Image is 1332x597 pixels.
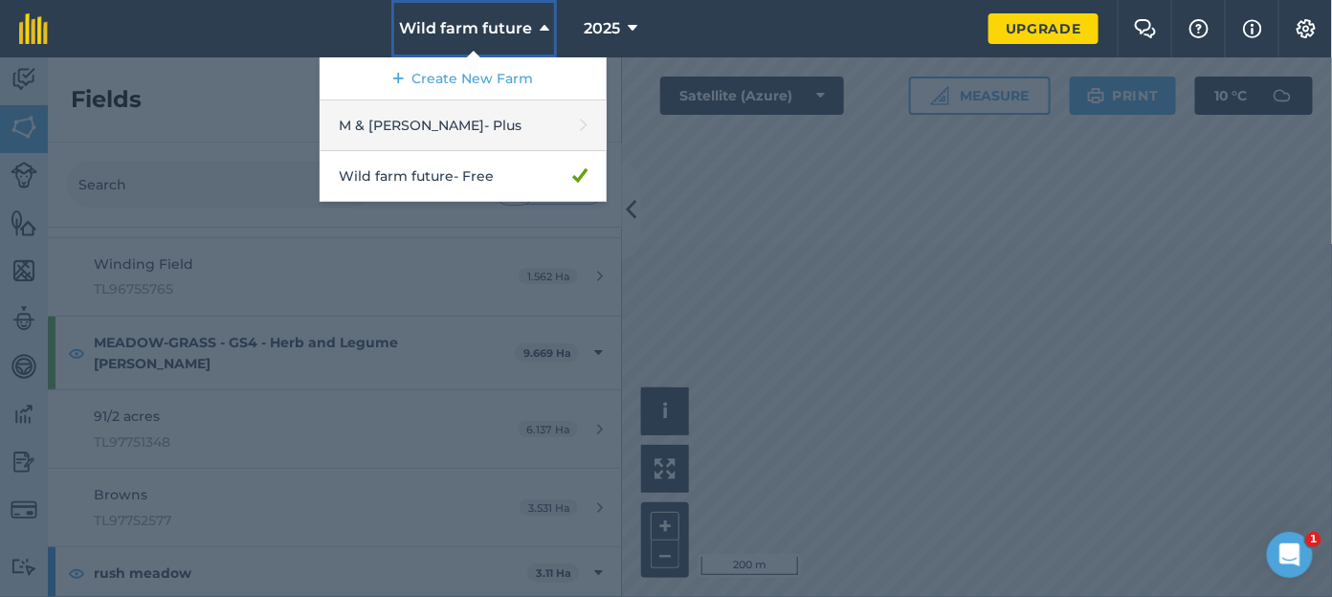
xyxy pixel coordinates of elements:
[320,100,607,151] a: M & [PERSON_NAME]- Plus
[1188,19,1210,38] img: A question mark icon
[988,13,1099,44] a: Upgrade
[320,57,607,100] a: Create New Farm
[584,17,620,40] span: 2025
[1267,532,1313,578] iframe: Intercom live chat
[320,151,607,202] a: Wild farm future- Free
[1306,532,1321,547] span: 1
[1243,17,1262,40] img: svg+xml;base64,PHN2ZyB4bWxucz0iaHR0cDovL3d3dy53My5vcmcvMjAwMC9zdmciIHdpZHRoPSIxNyIgaGVpZ2h0PSIxNy...
[1295,19,1318,38] img: A cog icon
[19,13,48,44] img: fieldmargin Logo
[399,17,532,40] span: Wild farm future
[1134,19,1157,38] img: Two speech bubbles overlapping with the left bubble in the forefront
